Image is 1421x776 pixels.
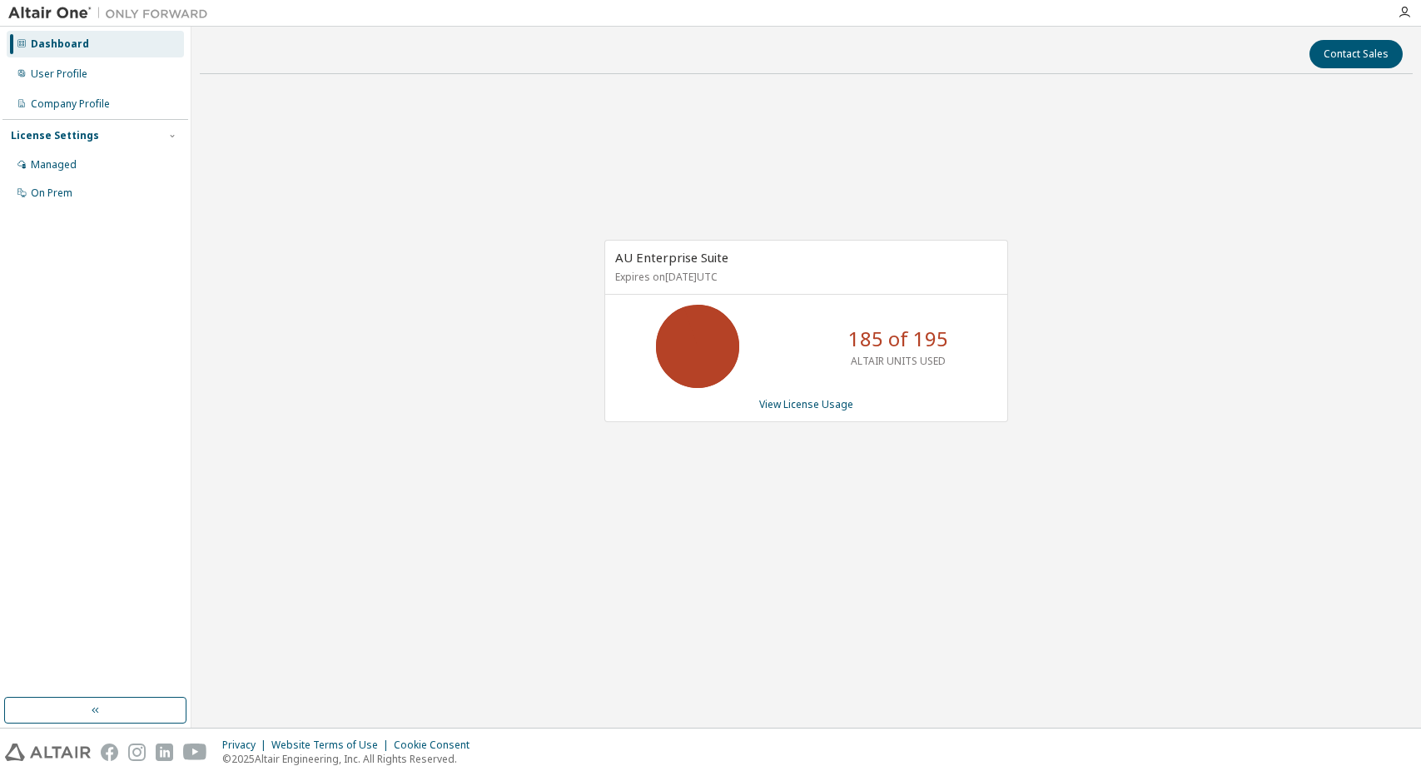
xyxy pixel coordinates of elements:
img: Altair One [8,5,216,22]
div: License Settings [11,129,99,142]
img: facebook.svg [101,744,118,761]
div: Cookie Consent [394,739,479,752]
span: AU Enterprise Suite [615,249,728,266]
div: Dashboard [31,37,89,51]
p: ALTAIR UNITS USED [851,354,946,368]
img: instagram.svg [128,744,146,761]
div: User Profile [31,67,87,81]
p: Expires on [DATE] UTC [615,270,993,284]
p: 185 of 195 [848,325,948,353]
button: Contact Sales [1309,40,1403,68]
div: Managed [31,158,77,172]
div: Website Terms of Use [271,739,394,752]
img: linkedin.svg [156,744,173,761]
p: © 2025 Altair Engineering, Inc. All Rights Reserved. [222,752,479,766]
img: youtube.svg [183,744,207,761]
a: View License Usage [759,397,853,411]
div: Privacy [222,739,271,752]
img: altair_logo.svg [5,744,91,761]
div: On Prem [31,187,72,200]
div: Company Profile [31,97,110,111]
